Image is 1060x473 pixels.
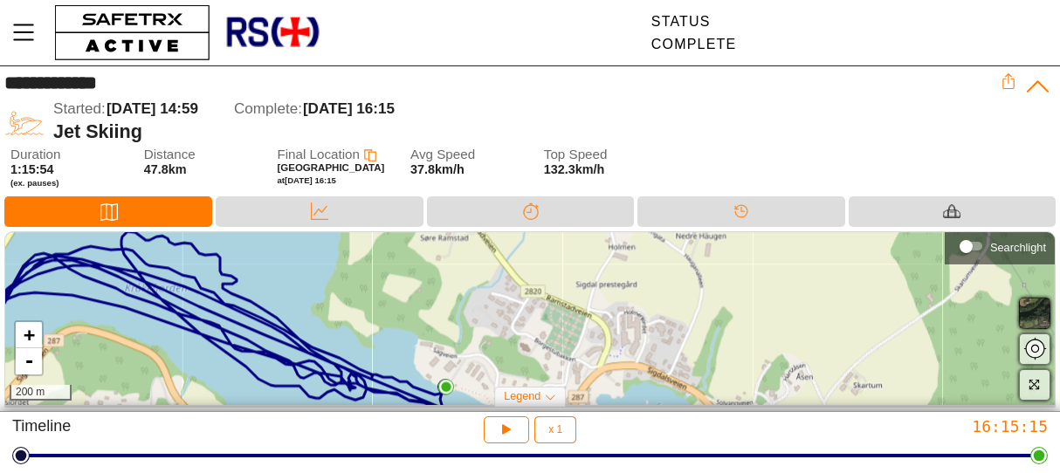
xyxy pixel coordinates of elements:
[4,196,212,227] div: Map
[548,424,562,435] span: x 1
[427,196,634,227] div: Splits
[144,147,256,162] span: Distance
[144,162,187,176] span: 47.8km
[10,147,122,162] span: Duration
[651,14,737,30] div: Status
[534,416,576,443] button: x 1
[437,379,453,394] img: PathStart.svg
[651,37,737,52] div: Complete
[10,162,54,176] span: 1:15:54
[277,147,360,161] span: Final Location
[303,100,395,117] span: [DATE] 16:15
[224,4,320,61] img: RescueLogo.png
[12,416,354,443] div: Timeline
[849,196,1056,227] div: Equipment
[4,100,45,141] img: JET_SKIING.svg
[277,175,336,185] span: at [DATE] 16:15
[10,385,72,401] div: 200 m
[16,322,42,348] a: Zoom in
[544,147,656,162] span: Top Speed
[544,162,605,176] span: 132.3km/h
[277,162,384,173] span: [GEOGRAPHIC_DATA]
[53,120,1001,143] div: Jet Skiing
[990,241,1046,254] div: Searchlight
[16,348,42,374] a: Zoom out
[410,162,465,176] span: 37.8km/h
[410,147,522,162] span: Avg Speed
[216,196,423,227] div: Data
[943,202,960,220] img: Equipment_Black.svg
[107,100,198,117] span: [DATE] 14:59
[53,100,106,117] span: Started:
[234,100,302,117] span: Complete:
[637,196,844,227] div: Timeline
[438,379,454,394] img: PathEnd.svg
[504,390,540,402] span: Legend
[706,416,1048,436] div: 16:15:15
[953,233,1046,259] div: Searchlight
[10,178,122,189] span: (ex. pauses)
